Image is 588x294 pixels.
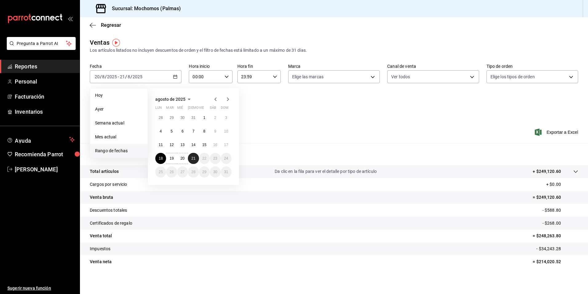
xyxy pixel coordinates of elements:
input: -- [127,74,130,79]
label: Canal de venta [387,64,479,68]
abbr: 12 de agosto de 2025 [169,143,173,147]
span: - [118,74,119,79]
abbr: 5 de agosto de 2025 [171,129,173,133]
button: 4 de agosto de 2025 [155,126,166,137]
span: [PERSON_NAME] [15,165,75,174]
abbr: 28 de agosto de 2025 [191,170,195,174]
button: agosto de 2025 [155,96,193,103]
div: Los artículos listados no incluyen descuentos de orden y el filtro de fechas está limitado a un m... [90,47,578,54]
button: 27 de agosto de 2025 [177,166,188,178]
abbr: 14 de agosto de 2025 [191,143,195,147]
p: Venta total [90,233,112,239]
button: 25 de agosto de 2025 [155,166,166,178]
button: 12 de agosto de 2025 [166,139,177,150]
span: / [100,74,102,79]
button: Regresar [90,22,121,28]
abbr: sábado [210,106,216,112]
button: 10 de agosto de 2025 [221,126,232,137]
button: Exportar a Excel [536,129,578,136]
label: Fecha [90,64,181,68]
span: Reportes [15,62,75,71]
span: Elige las marcas [292,74,324,80]
span: Rango de fechas [95,148,143,154]
span: Facturación [15,92,75,101]
button: 14 de agosto de 2025 [188,139,199,150]
abbr: 20 de agosto de 2025 [181,156,185,161]
button: 5 de agosto de 2025 [166,126,177,137]
p: = $214,020.52 [533,259,578,265]
p: - $34,243.28 [536,246,578,252]
button: 19 de agosto de 2025 [166,153,177,164]
button: 20 de agosto de 2025 [177,153,188,164]
span: Sugerir nueva función [7,285,75,292]
label: Marca [288,64,380,68]
input: ---- [132,74,143,79]
abbr: 29 de agosto de 2025 [202,170,206,174]
label: Hora inicio [189,64,232,68]
button: 28 de julio de 2025 [155,112,166,123]
abbr: 16 de agosto de 2025 [213,143,217,147]
abbr: 15 de agosto de 2025 [202,143,206,147]
p: Cargos por servicio [90,181,127,188]
span: Personal [15,77,75,86]
span: / [130,74,132,79]
span: Semana actual [95,120,143,126]
abbr: 10 de agosto de 2025 [224,129,228,133]
abbr: 30 de julio de 2025 [181,116,185,120]
p: Resumen [90,150,578,158]
button: 9 de agosto de 2025 [210,126,220,137]
abbr: 7 de agosto de 2025 [193,129,195,133]
span: Elige los tipos de orden [491,74,535,80]
abbr: 22 de agosto de 2025 [202,156,206,161]
button: 30 de julio de 2025 [177,112,188,123]
span: agosto de 2025 [155,97,185,102]
button: 2 de agosto de 2025 [210,112,220,123]
button: 22 de agosto de 2025 [199,153,210,164]
span: Hoy [95,92,143,99]
abbr: 21 de agosto de 2025 [191,156,195,161]
p: Da clic en la fila para ver el detalle por tipo de artículo [275,168,377,175]
button: open_drawer_menu [68,16,73,21]
p: - $588.80 [542,207,578,214]
button: 21 de agosto de 2025 [188,153,199,164]
span: / [105,74,107,79]
abbr: 6 de agosto de 2025 [181,129,184,133]
img: Tooltip marker [112,39,120,47]
abbr: 30 de agosto de 2025 [213,170,217,174]
button: 3 de agosto de 2025 [221,112,232,123]
span: Inventarios [15,108,75,116]
abbr: 29 de julio de 2025 [169,116,173,120]
input: -- [120,74,125,79]
abbr: 27 de agosto de 2025 [181,170,185,174]
abbr: 2 de agosto de 2025 [214,116,216,120]
p: Certificados de regalo [90,220,132,227]
p: Impuestos [90,246,110,252]
button: 1 de agosto de 2025 [199,112,210,123]
abbr: 8 de agosto de 2025 [203,129,205,133]
abbr: 1 de agosto de 2025 [203,116,205,120]
abbr: lunes [155,106,162,112]
p: - $268.00 [542,220,578,227]
p: Venta neta [90,259,112,265]
button: 16 de agosto de 2025 [210,139,220,150]
input: ---- [107,74,117,79]
abbr: miércoles [177,106,183,112]
input: -- [94,74,100,79]
a: Pregunta a Parrot AI [4,45,76,51]
abbr: 23 de agosto de 2025 [213,156,217,161]
abbr: jueves [188,106,224,112]
button: 13 de agosto de 2025 [177,139,188,150]
button: Pregunta a Parrot AI [7,37,76,50]
span: Regresar [101,22,121,28]
abbr: 25 de agosto de 2025 [159,170,163,174]
button: 26 de agosto de 2025 [166,166,177,178]
abbr: 19 de agosto de 2025 [169,156,173,161]
abbr: martes [166,106,173,112]
abbr: viernes [199,106,204,112]
button: 30 de agosto de 2025 [210,166,220,178]
button: 17 de agosto de 2025 [221,139,232,150]
button: 31 de julio de 2025 [188,112,199,123]
h3: Sucursal: Mochomos (Palmas) [107,5,181,12]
